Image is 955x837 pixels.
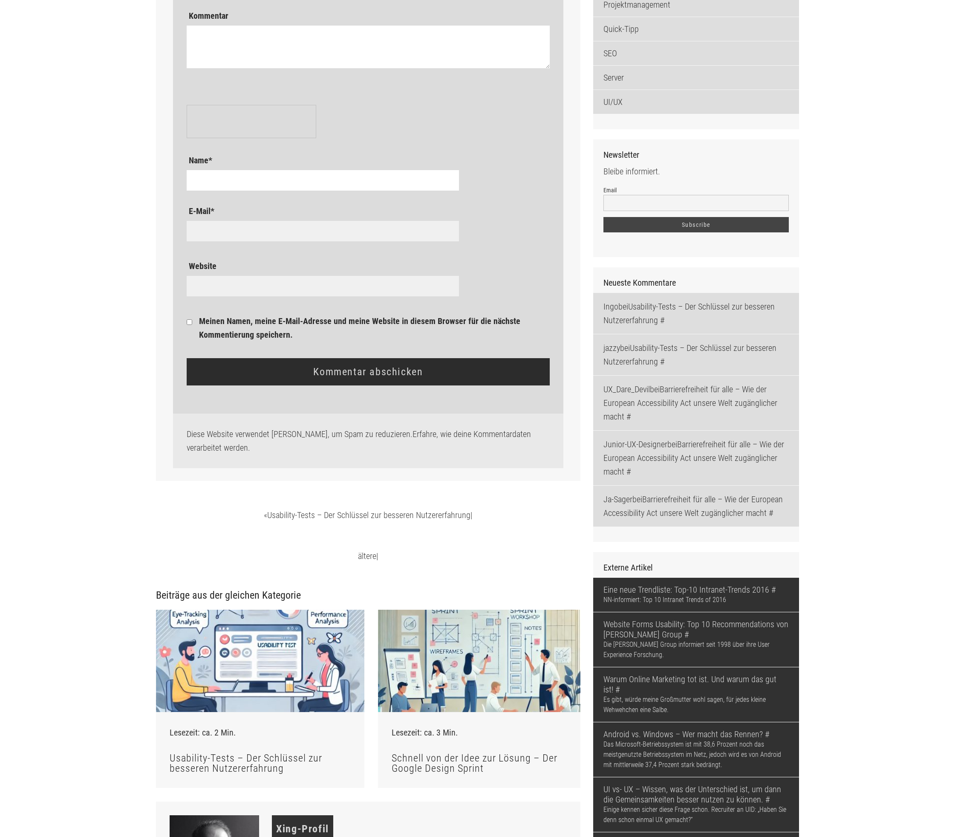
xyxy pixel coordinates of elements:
[603,301,775,325] a: Usability-Tests – Der Schlüssel zur besseren Nutzererfahrung
[603,217,789,232] input: Subscribe
[187,105,316,138] iframe: reCAPTCHA
[593,667,799,722] li: Es gibt, würde meine Großmutter wohl sagen, für jedes kleine Wehwehchen eine Salbe.
[189,204,550,218] label: E-Mail
[358,551,376,561] a: ältere
[376,551,378,561] span: |
[603,278,789,288] h3: Neueste Kommentare
[173,414,564,468] p: Diese Website verwendet [PERSON_NAME], um Spam zu reduzieren.
[170,753,351,774] h4: Usability-Tests – Der Schlüssel zur besseren Nutzererfahrung
[603,150,789,239] div: Bleibe informiert.
[593,90,799,114] a: UI/UX
[593,777,799,832] li: Einige kennen sicher diese Frage schon. Recruiter an UID: „Haben Sie denn schon einmal UX gemacht?“
[603,784,789,805] a: UI vs- UX – Wissen, was der Unterschied ist, um dann die Gemeinsamkeiten besser nutzen zu können.
[199,314,550,342] label: Meinen Namen, meine E-Mail-Adresse und meine Website in diesem Browser für die nächste Kommentier...
[593,431,799,485] li: bei
[603,494,632,504] span: Ja-Sager
[593,722,799,777] li: Das Microsoft-Betriebssystem ist mit 38,6 Prozent noch das meistgenutzte Betriebssystem im Netz, ...
[603,301,618,312] span: Ingo
[187,358,550,385] input: Kommentar abschicken
[593,578,799,612] li: NN-informiert: Top 10 Intranet Trends of 2016
[156,590,581,601] h3: Beiträge aus der gleichen Kategorie
[603,384,650,394] span: UX_Dare_Devil
[470,510,472,520] span: |
[593,17,799,41] a: Quick-Tipp
[603,343,620,353] span: jazzy
[603,439,784,477] a: Barrierefreiheit für alle – Wie der European Accessibility Act unsere Welt zugänglicher macht
[189,153,550,167] label: Name
[593,66,799,90] a: Server
[267,510,470,520] a: Usability-Tests – Der Schlüssel zur besseren Nutzererfahrung
[593,293,799,334] li: bei
[603,187,668,194] label: Email
[593,486,799,527] li: bei
[593,376,799,430] li: bei
[276,823,329,835] a: Xing-Profil
[392,727,458,738] strong: Lesezeit: ca. 3 Min.
[603,439,667,449] span: Junior-UX-Designer
[603,585,789,595] a: Eine neue Trendliste: Top-10 Intranet-Trends 2016
[156,508,581,522] p: «
[603,562,789,573] h3: Externe Artikel
[603,494,783,518] a: Barrierefreiheit für alle – Wie der European Accessibility Act unsere Welt zugänglicher macht
[392,753,567,774] h4: Schnell von der Idee zur Lösung – Der Google Design Sprint
[603,343,776,367] a: Usability-Tests – Der Schlüssel zur besseren Nutzererfahrung
[189,259,550,273] label: Website
[593,612,799,667] li: Die [PERSON_NAME] Group informiert seit 1998 über ihre User Experience Forschung.
[603,729,789,739] a: Android vs. Windows – Wer macht das Rennen?
[593,334,799,375] li: bei
[170,727,236,738] strong: Lesezeit: ca. 2 Min.
[603,384,777,422] a: Barrierefreiheit für alle – Wie der European Accessibility Act unsere Welt zugänglicher macht
[603,619,789,640] a: Website Forms Usability: Top 10 Recommendations von [PERSON_NAME] Group
[603,674,789,695] a: Warum Online Marketing tot ist. Und warum das gut ist!
[189,9,550,23] label: Kommentar
[593,41,799,65] a: SEO
[603,150,789,160] h3: Newsletter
